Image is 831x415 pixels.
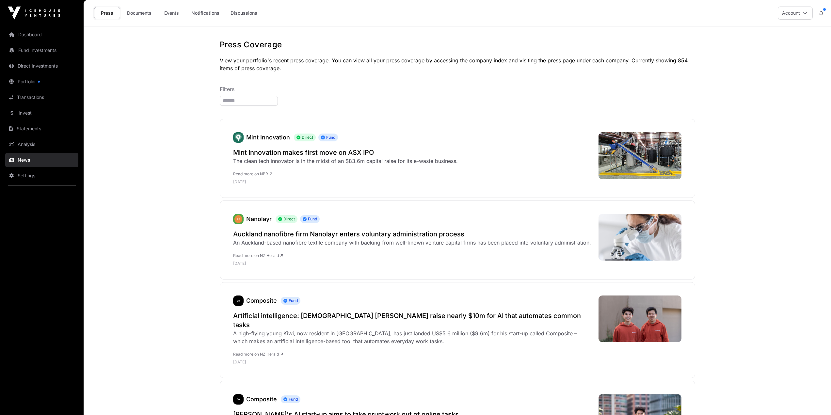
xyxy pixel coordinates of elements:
a: Direct Investments [5,59,78,73]
img: IIIQ5KSFZZBRHCOOWWJ674PKEQ.jpg [599,295,682,342]
a: Composite [246,396,277,403]
a: News [5,153,78,167]
div: A high-flying young Kiwi, now resident in [GEOGRAPHIC_DATA], has just landed US$5.6 million ($9.6... [233,329,592,345]
a: Settings [5,168,78,183]
span: Fund [300,215,320,223]
a: Read more on NZ Herald [233,352,283,357]
a: Statements [5,121,78,136]
h1: Press Coverage [220,40,695,50]
a: Nanolayr [233,214,244,224]
p: [DATE] [233,179,458,184]
p: Filters [220,85,695,93]
img: composite410.png [233,394,244,405]
img: composite410.png [233,295,244,306]
a: Discussions [226,7,262,19]
a: Press [94,7,120,19]
a: Fund Investments [5,43,78,57]
a: Auckland nanofibre firm Nanolayr enters voluntary administration process [233,230,591,239]
div: An Auckland-based nanofibre textile company with backing from well-known venture capital firms ha... [233,239,591,247]
span: Fund [318,134,338,141]
span: Fund [281,395,300,403]
a: Transactions [5,90,78,104]
a: Read more on NZ Herald [233,253,283,258]
a: Mint Innovation [233,132,244,143]
a: Composite [246,297,277,304]
p: View your portfolio's recent press coverage. You can view all your press coverage by accessing th... [220,56,695,72]
a: Analysis [5,137,78,152]
a: Invest [5,106,78,120]
p: [DATE] [233,359,592,365]
a: Artificial intelligence: [DEMOGRAPHIC_DATA] [PERSON_NAME] raise nearly $10m for AI that automates... [233,311,592,329]
img: mint-innovation-hammer-mill-.jpeg [599,132,682,179]
a: Dashboard [5,27,78,42]
img: Mint.svg [233,132,244,143]
div: The clean tech innovator is in the midst of an $83.6m capital raise for its e-waste business. [233,157,458,165]
img: H7AB3QAHWVAUBGCTYQCTPUHQDQ.jpg [599,214,682,261]
a: Composite [233,295,244,306]
a: Mint Innovation [246,134,290,141]
span: Fund [281,297,300,305]
a: Mint Innovation makes first move on ASX IPO [233,148,458,157]
span: Direct [294,134,316,141]
img: revolution-fibres208.png [233,214,244,224]
button: Account [778,7,813,20]
iframe: Chat Widget [798,384,831,415]
img: Icehouse Ventures Logo [8,7,60,20]
a: Documents [123,7,156,19]
span: Direct [276,215,297,223]
a: Nanolayr [246,215,272,222]
a: Composite [233,394,244,405]
a: Portfolio [5,74,78,89]
a: Events [158,7,184,19]
a: Notifications [187,7,224,19]
p: [DATE] [233,261,591,266]
a: Read more on NBR [233,171,272,176]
